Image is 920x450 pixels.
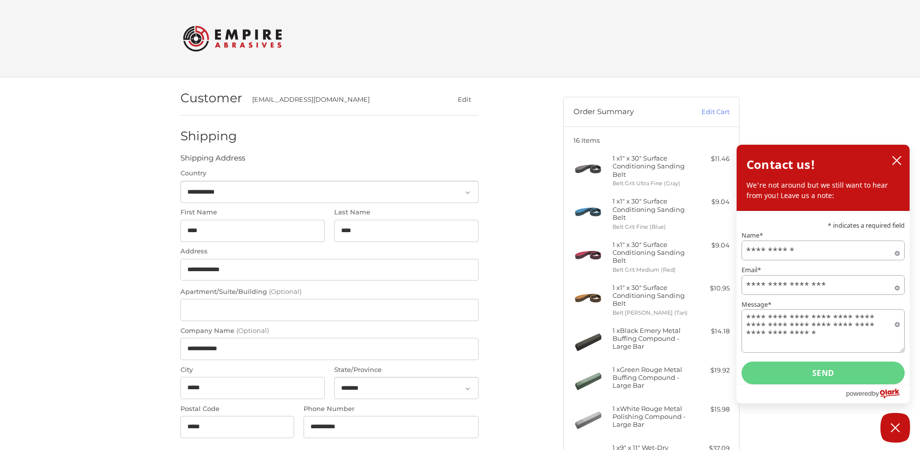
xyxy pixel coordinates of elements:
label: Address [180,246,479,256]
div: $11.46 [691,154,730,164]
button: Edit [450,92,479,107]
h4: 1 x 1" x 30" Surface Conditioning Sanding Belt [613,154,688,178]
label: Postal Code [180,404,294,414]
label: Apartment/Suite/Building [180,287,479,297]
span: Required field [895,284,900,288]
label: First Name [180,207,325,217]
label: State/Province [334,365,479,375]
label: Email* [742,267,905,273]
label: Message* [742,301,905,308]
button: Close Chatbox [880,413,910,443]
div: [EMAIL_ADDRESS][DOMAIN_NAME] [252,95,431,105]
li: Belt [PERSON_NAME] (Tan) [613,309,688,317]
h2: Contact us! [746,155,815,174]
textarea: Message [742,309,905,353]
li: Belt Grit Medium (Red) [613,266,688,274]
h3: Order Summary [573,107,680,117]
label: Last Name [334,207,479,217]
label: Country [180,168,479,178]
span: Required field [895,249,900,254]
li: Belt Grit Ultra Fine (Gray) [613,179,688,188]
div: $10.95 [691,284,730,293]
label: Company Name [180,326,479,336]
h4: 1 x White Rouge Metal Polishing Compound - Large Bar [613,405,688,429]
label: City [180,365,325,375]
img: Empire Abrasives [183,19,282,58]
h3: 16 Items [573,136,730,144]
div: $15.98 [691,405,730,414]
h4: 1 x Black Emery Metal Buffing Compound - Large Bar [613,327,688,351]
span: by [872,387,879,400]
p: * indicates a required field [742,222,905,229]
small: (Optional) [236,327,269,334]
h4: 1 x Green Rouge Metal Buffing Compound - Large Bar [613,366,688,390]
label: Name* [742,232,905,239]
input: Email [742,275,905,295]
legend: Shipping Address [180,153,245,168]
div: $19.92 [691,366,730,375]
h4: 1 x 1" x 30" Surface Conditioning Sanding Belt [613,241,688,265]
span: Required field [895,320,900,325]
button: close chatbox [889,153,905,168]
a: Edit Cart [680,107,730,117]
div: olark chatbox [736,144,910,404]
small: (Optional) [269,287,302,295]
a: Powered by Olark [846,385,910,403]
span: powered [846,387,872,400]
li: Belt Grit Fine (Blue) [613,223,688,231]
h4: 1 x 1" x 30" Surface Conditioning Sanding Belt [613,284,688,308]
h2: Customer [180,90,242,106]
button: Send [742,362,905,384]
div: $9.04 [691,241,730,250]
h4: 1 x 1" x 30" Surface Conditioning Sanding Belt [613,197,688,221]
input: Name [742,241,905,260]
div: $14.18 [691,327,730,336]
div: $9.04 [691,197,730,207]
label: Phone Number [304,404,479,414]
h2: Shipping [180,128,238,144]
p: We're not around but we still want to hear from you! Leave us a note: [746,180,900,201]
